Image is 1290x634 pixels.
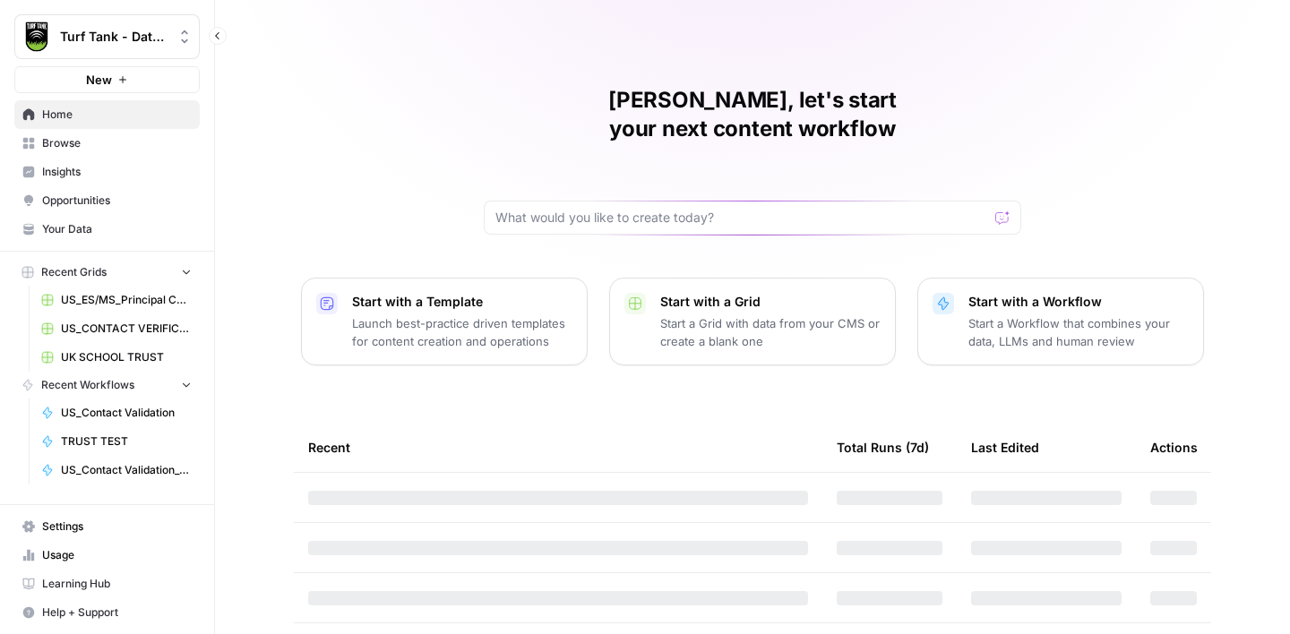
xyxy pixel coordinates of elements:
[352,293,572,311] p: Start with a Template
[495,209,988,227] input: What would you like to create today?
[971,423,1039,472] div: Last Edited
[42,193,192,209] span: Opportunities
[14,598,200,627] button: Help + Support
[14,100,200,129] a: Home
[14,186,200,215] a: Opportunities
[86,71,112,89] span: New
[660,293,881,311] p: Start with a Grid
[61,433,192,450] span: TRUST TEST
[352,314,572,350] p: Launch best-practice driven templates for content creation and operations
[14,541,200,570] a: Usage
[660,314,881,350] p: Start a Grid with data from your CMS or create a blank one
[14,14,200,59] button: Workspace: Turf Tank - Data Team
[484,86,1021,143] h1: [PERSON_NAME], let's start your next content workflow
[61,321,192,337] span: US_CONTACT VERIFICATION
[42,518,192,535] span: Settings
[21,21,53,53] img: Turf Tank - Data Team Logo
[837,423,929,472] div: Total Runs (7d)
[42,576,192,592] span: Learning Hub
[308,423,808,472] div: Recent
[1150,423,1198,472] div: Actions
[42,221,192,237] span: Your Data
[42,107,192,123] span: Home
[42,547,192,563] span: Usage
[33,286,200,314] a: US_ES/MS_Principal Contacts_1
[14,215,200,244] a: Your Data
[41,264,107,280] span: Recent Grids
[14,570,200,598] a: Learning Hub
[42,164,192,180] span: Insights
[61,405,192,421] span: US_Contact Validation
[14,129,200,158] a: Browse
[609,278,896,365] button: Start with a GridStart a Grid with data from your CMS or create a blank one
[301,278,588,365] button: Start with a TemplateLaunch best-practice driven templates for content creation and operations
[968,314,1189,350] p: Start a Workflow that combines your data, LLMs and human review
[968,293,1189,311] p: Start with a Workflow
[33,314,200,343] a: US_CONTACT VERIFICATION
[61,349,192,365] span: UK SCHOOL TRUST
[33,456,200,484] a: US_Contact Validation_V2_Step_1_AD_MS/HS
[14,259,200,286] button: Recent Grids
[917,278,1204,365] button: Start with a WorkflowStart a Workflow that combines your data, LLMs and human review
[42,135,192,151] span: Browse
[61,292,192,308] span: US_ES/MS_Principal Contacts_1
[33,427,200,456] a: TRUST TEST
[14,512,200,541] a: Settings
[14,66,200,93] button: New
[33,343,200,372] a: UK SCHOOL TRUST
[14,158,200,186] a: Insights
[41,377,134,393] span: Recent Workflows
[42,604,192,621] span: Help + Support
[14,372,200,398] button: Recent Workflows
[61,462,192,478] span: US_Contact Validation_V2_Step_1_AD_MS/HS
[33,398,200,427] a: US_Contact Validation
[60,28,168,46] span: Turf Tank - Data Team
